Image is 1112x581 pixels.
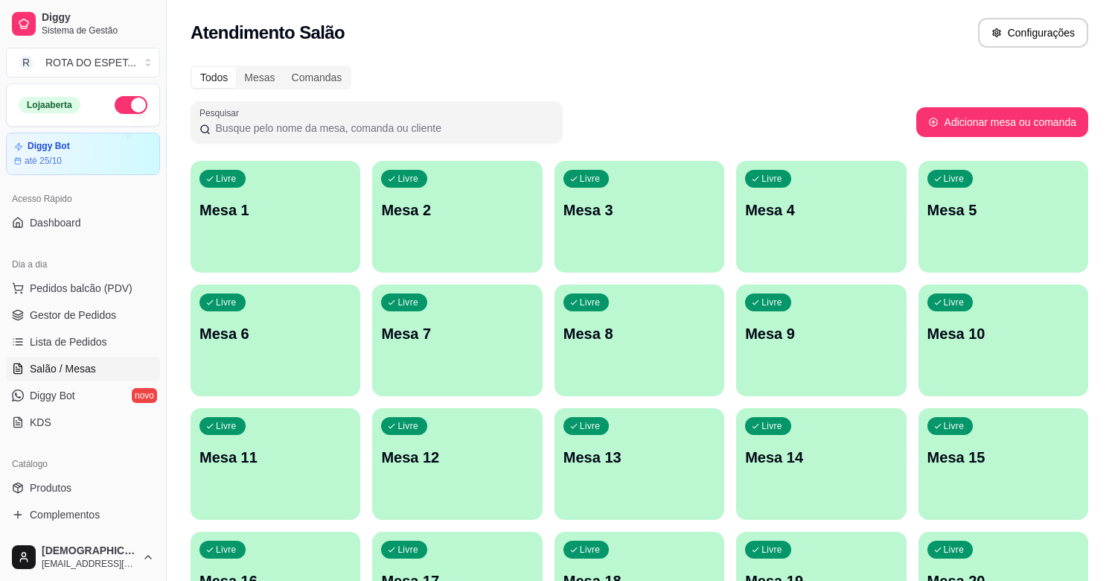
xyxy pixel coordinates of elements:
[927,323,1079,344] p: Mesa 10
[381,323,533,344] p: Mesa 7
[216,544,237,556] p: Livre
[30,480,71,495] span: Produtos
[284,67,351,88] div: Comandas
[6,48,160,77] button: Select a team
[30,308,116,323] span: Gestor de Pedidos
[6,6,160,42] a: DiggySistema de Gestão
[563,200,715,220] p: Mesa 3
[6,410,160,434] a: KDS
[397,544,418,556] p: Livre
[745,323,897,344] p: Mesa 9
[191,161,360,273] button: LivreMesa 1
[918,285,1088,396] button: LivreMesa 10
[30,281,132,296] span: Pedidos balcão (PDV)
[761,544,782,556] p: Livre
[736,408,906,520] button: LivreMesa 14
[563,447,715,468] p: Mesa 13
[42,25,154,36] span: Sistema de Gestão
[761,420,782,432] p: Livre
[30,415,51,430] span: KDS
[736,161,906,273] button: LivreMesa 4
[6,357,160,381] a: Salão / Mesas
[30,215,81,230] span: Dashboard
[580,296,601,308] p: Livre
[927,447,1079,468] p: Mesa 15
[916,107,1088,137] button: Adicionar mesa ou comanda
[397,296,418,308] p: Livre
[199,323,351,344] p: Mesa 6
[372,408,542,520] button: LivreMesa 12
[216,173,237,185] p: Livre
[397,420,418,432] p: Livre
[25,155,62,167] article: até 25/10
[555,408,724,520] button: LivreMesa 13
[978,18,1088,48] button: Configurações
[191,408,360,520] button: LivreMesa 11
[6,539,160,575] button: [DEMOGRAPHIC_DATA][EMAIL_ADDRESS][DOMAIN_NAME]
[918,408,1088,520] button: LivreMesa 15
[372,285,542,396] button: LivreMesa 7
[191,285,360,396] button: LivreMesa 6
[6,133,160,175] a: Diggy Botaté 25/10
[211,121,554,136] input: Pesquisar
[192,67,236,88] div: Todos
[30,361,96,376] span: Salão / Mesas
[555,285,724,396] button: LivreMesa 8
[944,296,965,308] p: Livre
[6,211,160,235] a: Dashboard
[28,141,70,152] article: Diggy Bot
[30,388,75,403] span: Diggy Bot
[19,55,33,70] span: R
[944,173,965,185] p: Livre
[927,200,1079,220] p: Mesa 5
[6,276,160,300] button: Pedidos balcão (PDV)
[6,503,160,527] a: Complementos
[19,97,80,113] div: Loja aberta
[745,200,897,220] p: Mesa 4
[199,447,351,468] p: Mesa 11
[45,55,136,70] div: ROTA DO ESPET ...
[6,303,160,327] a: Gestor de Pedidos
[381,447,533,468] p: Mesa 12
[199,200,351,220] p: Mesa 1
[944,544,965,556] p: Livre
[580,173,601,185] p: Livre
[6,330,160,354] a: Lista de Pedidos
[30,507,100,522] span: Complementos
[563,323,715,344] p: Mesa 8
[191,21,345,45] h2: Atendimento Salão
[6,452,160,476] div: Catálogo
[42,545,136,558] span: [DEMOGRAPHIC_DATA]
[761,173,782,185] p: Livre
[42,558,136,570] span: [EMAIL_ADDRESS][DOMAIN_NAME]
[42,11,154,25] span: Diggy
[6,253,160,276] div: Dia a dia
[397,173,418,185] p: Livre
[6,384,160,407] a: Diggy Botnovo
[6,476,160,500] a: Produtos
[372,161,542,273] button: LivreMesa 2
[580,544,601,556] p: Livre
[555,161,724,273] button: LivreMesa 3
[381,200,533,220] p: Mesa 2
[761,296,782,308] p: Livre
[199,107,244,119] label: Pesquisar
[736,285,906,396] button: LivreMesa 9
[918,161,1088,273] button: LivreMesa 5
[30,334,107,349] span: Lista de Pedidos
[236,67,283,88] div: Mesas
[216,296,237,308] p: Livre
[944,420,965,432] p: Livre
[6,187,160,211] div: Acesso Rápido
[216,420,237,432] p: Livre
[580,420,601,432] p: Livre
[115,96,147,114] button: Alterar Status
[745,447,897,468] p: Mesa 14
